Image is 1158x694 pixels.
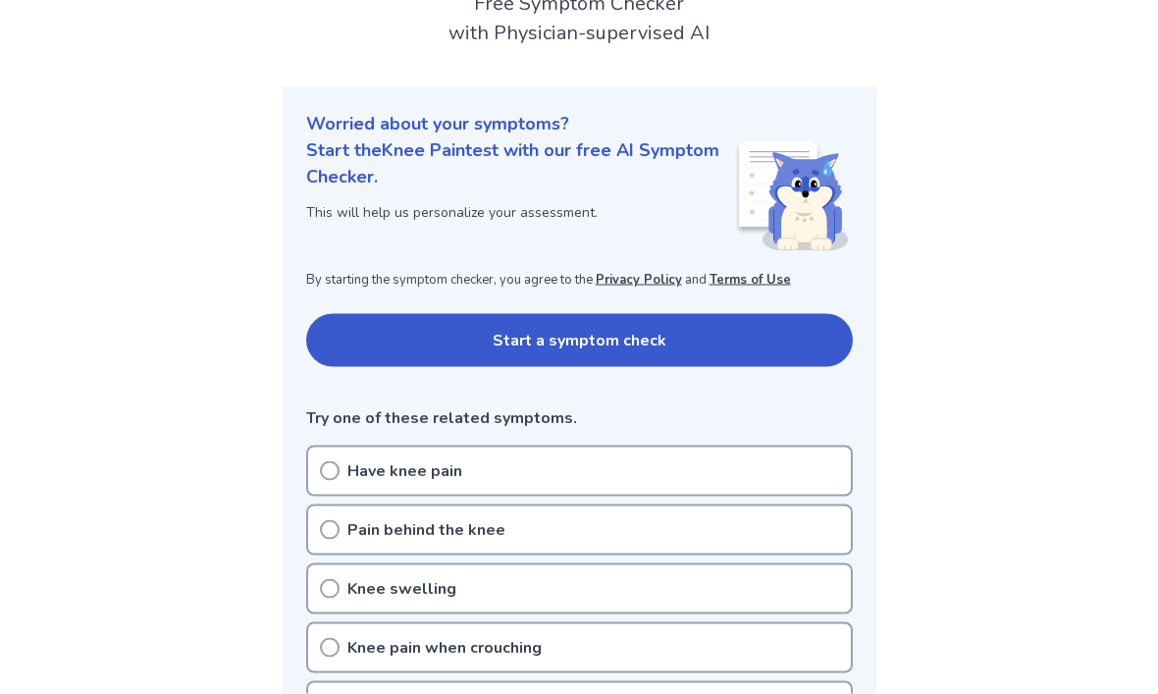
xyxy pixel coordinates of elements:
[306,137,735,190] p: Start the Knee Pain test with our free AI Symptom Checker.
[347,518,505,542] p: Pain behind the knee
[710,271,791,289] a: Terms of Use
[347,636,542,660] p: Knee pain when crouching
[306,406,853,430] p: Try one of these related symptoms.
[347,459,462,483] p: Have knee pain
[306,202,735,223] p: This will help us personalize your assessment.
[735,141,849,251] img: Shiba
[306,271,853,291] p: By starting the symptom checker, you agree to the and
[596,271,682,289] a: Privacy Policy
[306,314,853,367] button: Start a symptom check
[306,111,853,137] p: Worried about your symptoms?
[347,577,456,601] p: Knee swelling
